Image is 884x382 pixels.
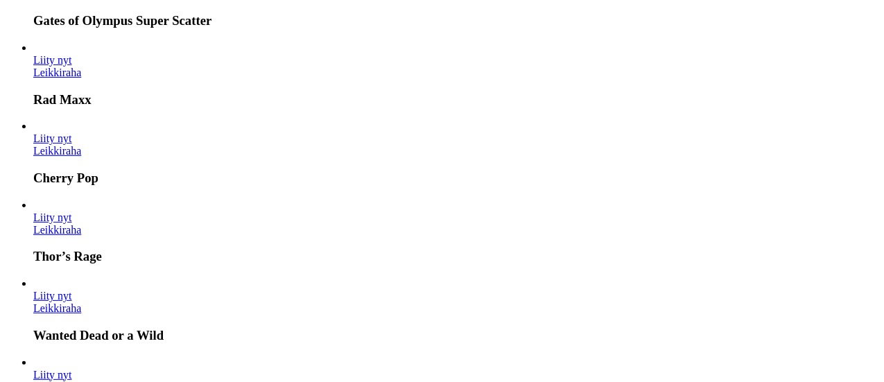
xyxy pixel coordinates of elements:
[33,120,878,186] article: Cherry Pop
[33,132,72,144] span: Liity nyt
[33,249,878,264] h3: Thor’s Rage
[33,328,878,343] h3: Wanted Dead or a Wild
[33,224,81,236] a: Thor’s Rage
[33,211,72,223] span: Liity nyt
[33,145,81,157] a: Cherry Pop
[33,42,878,107] article: Rad Maxx
[33,369,72,381] span: Liity nyt
[33,54,72,66] a: Rad Maxx
[33,199,878,265] article: Thor’s Rage
[33,54,72,66] span: Liity nyt
[33,302,81,314] a: Wanted Dead or a Wild
[33,290,72,302] span: Liity nyt
[33,67,81,78] a: Rad Maxx
[33,290,72,302] a: Wanted Dead or a Wild
[33,277,878,343] article: Wanted Dead or a Wild
[33,211,72,223] a: Thor’s Rage
[33,171,878,186] h3: Cherry Pop
[33,13,878,28] h3: Gates of Olympus Super Scatter
[33,92,878,107] h3: Rad Maxx
[33,369,72,381] a: Esqueleto Explosivo 2
[33,132,72,144] a: Cherry Pop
